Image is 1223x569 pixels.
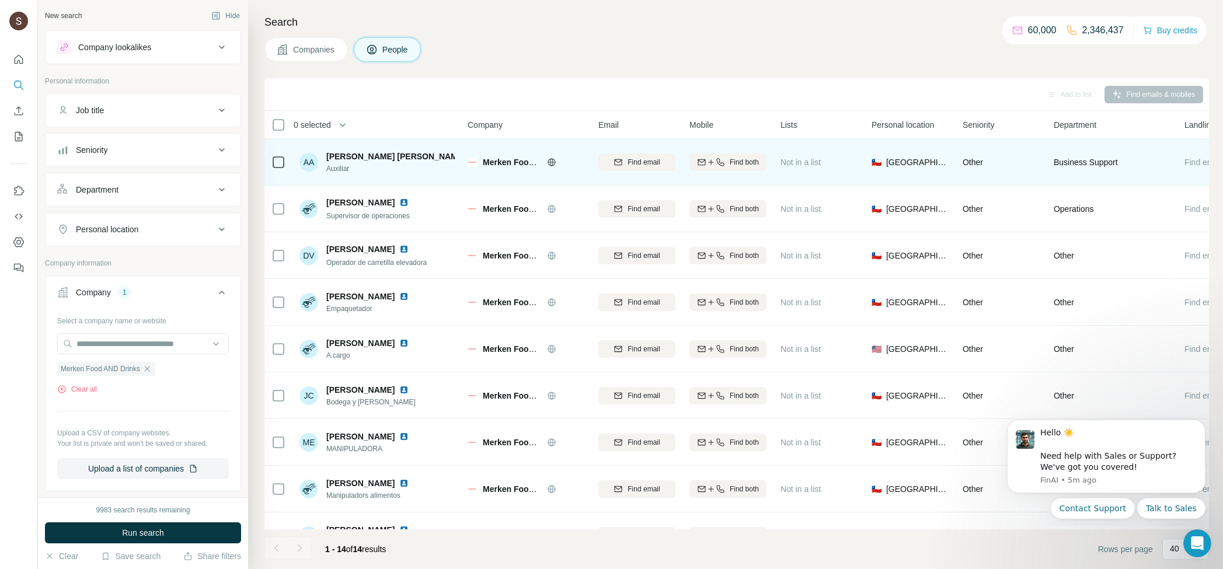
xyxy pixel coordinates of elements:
img: Logo of Merken Food AND Drinks [468,484,477,494]
button: Find both [689,340,766,358]
span: [GEOGRAPHIC_DATA] [886,250,949,261]
span: Merken Food AND Drinks [483,391,581,400]
button: Upload a list of companies [57,458,229,479]
img: Avatar [299,340,318,358]
div: Job title [76,104,104,116]
button: Find both [689,527,766,544]
span: 14 [353,544,363,554]
span: [PERSON_NAME] [PERSON_NAME] [326,151,466,162]
span: Find both [730,437,759,448]
div: Company [76,287,111,298]
div: DV [299,246,318,265]
span: [GEOGRAPHIC_DATA] [886,483,949,495]
p: Personal information [45,76,241,86]
span: 🇨🇱 [872,437,881,448]
span: Seniority [963,119,994,131]
span: Find email [628,484,660,494]
span: [PERSON_NAME] [326,291,395,302]
span: Rows per page [1098,543,1153,555]
span: 🇨🇱 [872,390,881,402]
span: Merken Food AND Drinks [483,484,581,494]
img: Avatar [299,526,318,545]
button: Clear all [57,384,97,395]
div: Company lookalikes [78,41,151,53]
span: 🇨🇱 [872,156,881,168]
span: Find both [730,297,759,308]
img: LinkedIn logo [399,245,409,254]
button: Find email [598,434,675,451]
span: Supervisor de operaciones [326,212,410,220]
button: Use Surfe API [9,206,28,227]
span: Personal location [872,119,934,131]
p: Upload a CSV of company websites. [57,428,229,438]
div: Seniority [76,144,107,156]
h4: Search [264,14,1209,30]
span: Not in a list [781,204,821,214]
button: Find email [598,527,675,544]
span: [PERSON_NAME] [326,243,395,255]
button: Department [46,176,241,204]
span: Find email [628,297,660,308]
span: A cargo [326,350,413,361]
button: Find both [689,480,766,498]
span: Email [598,119,619,131]
button: Company lookalikes [46,33,241,61]
img: LinkedIn logo [399,479,409,488]
span: Bodega y [PERSON_NAME] [326,397,416,407]
p: 60,000 [1028,23,1057,37]
span: Not in a list [781,158,821,167]
span: 🇺🇸 [872,343,881,355]
button: Seniority [46,136,241,164]
span: Not in a list [781,298,821,307]
button: Clear [45,550,78,562]
span: of [346,544,353,554]
img: Avatar [299,293,318,312]
div: Personal location [76,224,138,235]
span: Other [963,391,983,400]
button: Find email [598,340,675,358]
span: Merken Food AND Drinks [483,298,581,307]
span: [PERSON_NAME] [326,525,395,535]
span: Find email [628,390,660,401]
span: Auxiliar [326,163,455,174]
button: Company1 [46,278,241,311]
span: Merken Food AND Drinks [483,344,581,354]
span: Not in a list [781,438,821,447]
button: Find both [689,294,766,311]
img: LinkedIn logo [399,385,409,395]
p: 40 [1170,543,1179,554]
img: LinkedIn logo [399,432,409,441]
span: Landline [1184,119,1215,131]
span: Find both [730,484,759,494]
button: Find email [598,387,675,404]
span: Business Support [1054,156,1118,168]
img: LinkedIn logo [399,338,409,348]
p: Your list is private and won't be saved or shared. [57,438,229,449]
span: Merken Food AND Drinks [483,158,581,167]
span: Merken Food AND Drinks [483,438,581,447]
img: Logo of Merken Food AND Drinks [468,251,477,260]
span: Other [1054,296,1074,308]
span: Find email [628,157,660,167]
img: Avatar [9,12,28,30]
span: 1 - 14 [325,544,346,554]
img: LinkedIn logo [399,525,409,535]
span: results [325,544,386,554]
iframe: Intercom notifications message [989,409,1223,526]
span: Run search [122,527,164,539]
span: Find email [628,437,660,448]
p: Company information [45,258,241,268]
span: Operador de carretilla elevadora [326,259,427,267]
span: Merken Food AND Drinks [61,364,140,374]
button: Find email [598,247,675,264]
iframe: Intercom live chat [1183,529,1211,557]
button: Find both [689,153,766,171]
span: Other [963,204,983,214]
span: [PERSON_NAME] [326,338,395,348]
img: Avatar [299,200,318,218]
button: Find both [689,247,766,264]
